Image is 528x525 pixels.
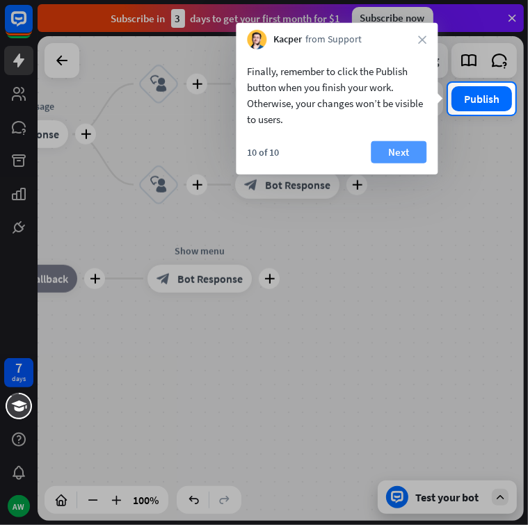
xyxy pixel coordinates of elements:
[247,63,426,127] div: Finally, remember to click the Publish button when you finish your work. Otherwise, your changes ...
[418,35,426,44] i: close
[371,141,426,163] button: Next
[451,86,512,111] button: Publish
[247,146,279,159] div: 10 of 10
[11,6,53,47] button: Open LiveChat chat widget
[273,33,302,47] span: Kacper
[305,33,362,47] span: from Support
